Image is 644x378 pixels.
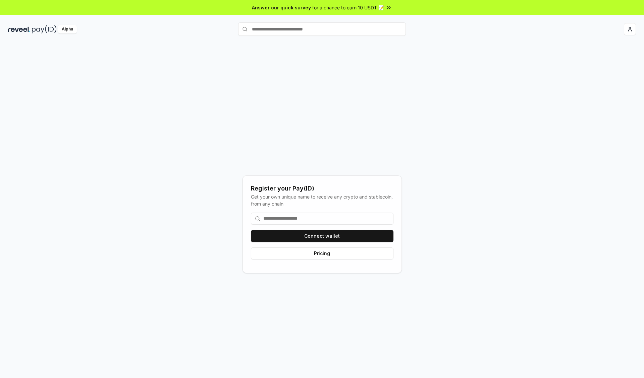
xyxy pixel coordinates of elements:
div: Get your own unique name to receive any crypto and stablecoin, from any chain [251,193,393,207]
img: pay_id [32,25,57,33]
div: Register your Pay(ID) [251,184,393,193]
button: Pricing [251,247,393,259]
button: Connect wallet [251,230,393,242]
span: Answer our quick survey [252,4,311,11]
span: for a chance to earn 10 USDT 📝 [312,4,384,11]
img: reveel_dark [8,25,31,33]
div: Alpha [58,25,77,33]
